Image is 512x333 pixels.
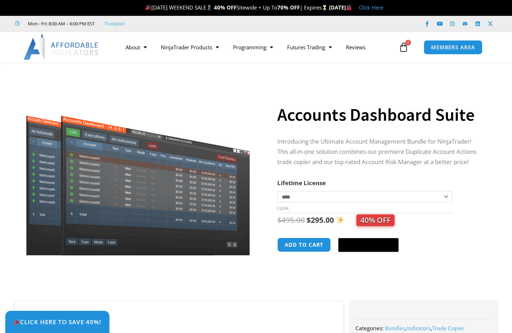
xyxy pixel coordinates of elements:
span: Mon - Fri: 8:00 AM – 6:00 PM EST [26,19,95,28]
strong: 40% OFF [214,4,236,11]
a: MEMBERS AREA [424,40,482,55]
span: 40% OFF [356,214,394,226]
img: 🎉 [14,319,20,325]
span: [DATE] WEEKEND SALE Sitewide + Up To | Expires [144,4,329,11]
a: Click Here [359,4,383,11]
img: 🏌️‍♂️ [207,5,212,10]
button: Buy with GPay [338,238,399,252]
a: Futures Trading [280,39,339,55]
img: 🏭 [346,5,352,10]
strong: 70% OFF [277,4,300,11]
img: ⌛ [322,5,327,10]
span: $ [306,215,311,225]
a: About [119,39,154,55]
img: LogoAI | Affordable Indicators – NinjaTrader [24,34,99,60]
p: Introducing the Ultimate Account Management Bundle for NinjaTrader! This all-in-one solution comb... [277,137,483,167]
label: Lifetime License [277,179,326,187]
strong: [DATE] [329,4,352,11]
a: 0 [388,37,419,57]
a: 🎉Click Here to save 40%! [5,311,109,333]
a: Reviews [339,39,373,55]
nav: Menu [119,39,397,55]
button: Add to cart [277,238,331,252]
img: ✨ [336,216,344,224]
span: Click Here to save 40%! [13,319,101,325]
iframe: PayPal Message 1 [277,261,483,268]
bdi: 295.00 [306,215,334,225]
h1: Accounts Dashboard Suite [277,102,483,127]
a: Programming [226,39,280,55]
img: 🎉 [146,5,151,10]
a: Clear options [277,206,288,211]
span: 0 [405,40,411,45]
a: NinjaTrader Products [154,39,226,55]
bdi: 495.00 [277,215,305,225]
span: MEMBERS AREA [431,45,475,50]
a: Trustpilot [105,19,125,28]
span: $ [277,215,282,225]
